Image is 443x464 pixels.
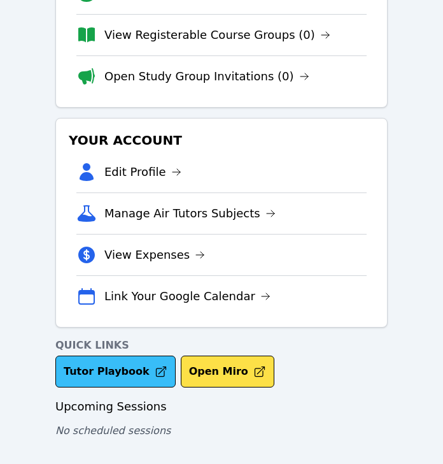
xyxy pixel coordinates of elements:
a: Edit Profile [104,163,181,181]
h4: Quick Links [55,338,388,353]
a: View Expenses [104,246,205,264]
a: Link Your Google Calendar [104,287,271,305]
a: Open Study Group Invitations (0) [104,68,309,85]
h3: Your Account [66,129,377,152]
h3: Upcoming Sessions [55,398,388,416]
a: Tutor Playbook [55,356,176,388]
button: Open Miro [181,356,274,388]
a: Manage Air Tutors Subjects [104,205,276,222]
a: View Registerable Course Groups (0) [104,26,330,44]
span: No scheduled sessions [55,424,171,437]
